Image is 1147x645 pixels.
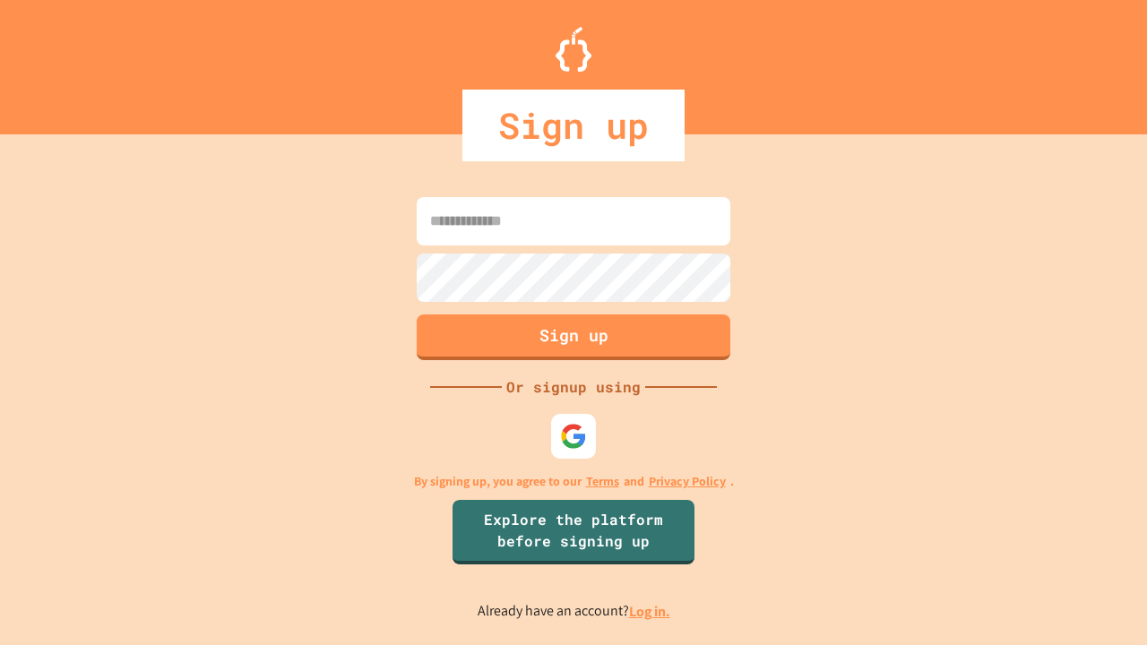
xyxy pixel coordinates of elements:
[560,423,587,450] img: google-icon.svg
[556,27,591,72] img: Logo.svg
[462,90,685,161] div: Sign up
[502,376,645,398] div: Or signup using
[453,500,694,564] a: Explore the platform before signing up
[629,602,670,621] a: Log in.
[414,472,734,491] p: By signing up, you agree to our and .
[586,472,619,491] a: Terms
[649,472,726,491] a: Privacy Policy
[478,600,670,623] p: Already have an account?
[417,314,730,360] button: Sign up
